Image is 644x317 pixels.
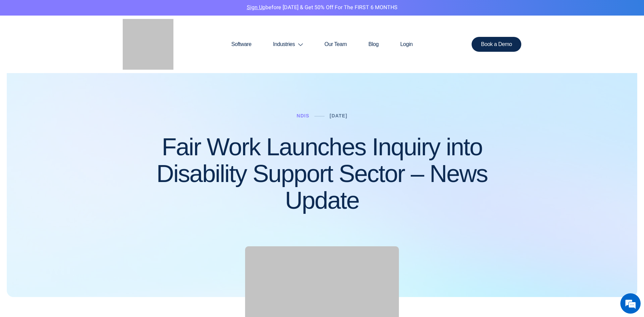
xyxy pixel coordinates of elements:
[262,28,314,61] a: Industries
[314,28,358,61] a: Our Team
[297,113,309,118] a: NDIS
[389,28,424,61] a: Login
[123,134,522,214] h1: Fair Work Launches Inquiry into Disability Support Sector – News Update
[358,28,389,61] a: Blog
[247,3,265,12] a: Sign Up
[330,113,347,118] a: [DATE]
[481,42,512,47] span: Book a Demo
[220,28,262,61] a: Software
[5,3,639,12] p: before [DATE] & Get 50% Off for the FIRST 6 MONTHS
[472,37,522,52] a: Book a Demo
